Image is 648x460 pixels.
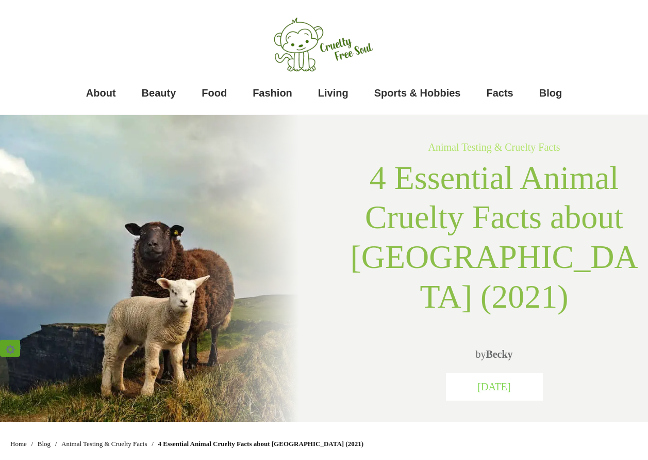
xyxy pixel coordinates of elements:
span: [DATE] [477,381,510,392]
a: Blog [539,83,562,103]
a: Living [318,83,348,103]
a: Blog [38,437,51,451]
a: Beauty [142,83,176,103]
li: / [29,440,36,447]
a: About [86,83,116,103]
a: Home [10,437,27,451]
p: by [346,344,643,364]
a: Animal Testing & Cruelty Facts [428,141,560,153]
a: Animal Testing & Cruelty Facts [61,437,147,451]
a: Fashion [253,83,292,103]
span: 4 Essential Animal Cruelty Facts about [GEOGRAPHIC_DATA] (2021) [158,437,363,451]
li: / [53,440,59,447]
a: Becky [486,348,512,360]
li: / [149,440,156,447]
a: Food [202,83,227,103]
img: ⚙ [6,345,15,354]
span: Blog [38,440,51,448]
a: Facts [487,83,513,103]
span: Home [10,440,27,448]
span: Animal Testing & Cruelty Facts [61,440,147,448]
span: 4 Essential Animal Cruelty Facts about [GEOGRAPHIC_DATA] (2021) [350,160,638,315]
a: Sports & Hobbies [374,83,461,103]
